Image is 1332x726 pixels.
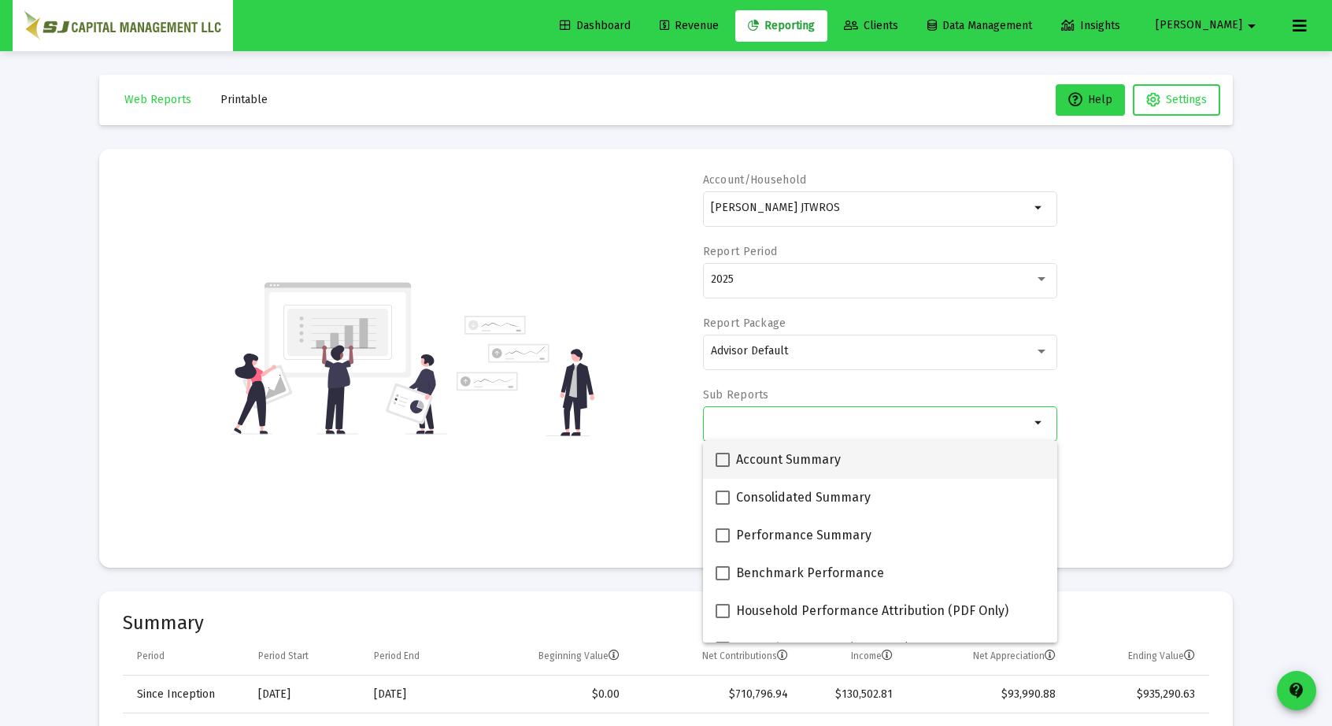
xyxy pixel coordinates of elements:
img: reporting [231,280,447,436]
span: Portfolio Snapshot (PDF Only) [736,639,909,658]
mat-icon: arrow_drop_down [1242,10,1261,42]
span: Dashboard [560,19,631,32]
button: Help [1056,84,1125,116]
span: Account Summary [736,450,841,469]
div: Income [851,650,893,662]
div: Ending Value [1128,650,1195,662]
td: Column Period Start [247,637,363,675]
a: Clients [831,10,911,42]
td: Column Net Contributions [631,637,799,675]
div: [DATE] [374,687,461,702]
td: Column Net Appreciation [904,637,1067,675]
td: $935,290.63 [1067,676,1209,713]
span: Printable [220,93,268,106]
img: Dashboard [24,10,221,42]
span: Insights [1061,19,1120,32]
a: Data Management [915,10,1045,42]
span: Data Management [927,19,1032,32]
span: 2025 [711,272,734,286]
button: Printable [208,84,280,116]
span: Help [1068,93,1112,106]
span: [PERSON_NAME] [1156,19,1242,32]
mat-icon: arrow_drop_down [1030,413,1049,432]
span: Settings [1166,93,1207,106]
label: Account/Household [703,173,807,187]
span: Reporting [748,19,815,32]
mat-card-title: Summary [123,615,1209,631]
div: Period Start [258,650,309,662]
td: Since Inception [123,676,247,713]
td: $93,990.88 [904,676,1067,713]
td: Column Beginning Value [472,637,630,675]
td: $0.00 [472,676,630,713]
span: Revenue [660,19,719,32]
td: Column Ending Value [1067,637,1209,675]
td: Column Income [799,637,904,675]
td: Column Period End [363,637,472,675]
mat-icon: arrow_drop_down [1030,198,1049,217]
input: Search or select an account or household [711,202,1030,214]
button: Web Reports [112,84,204,116]
label: Report Period [703,245,778,258]
a: Reporting [735,10,827,42]
mat-chip-list: Selection [711,413,1030,432]
span: Clients [844,19,898,32]
span: Web Reports [124,93,191,106]
div: [DATE] [258,687,352,702]
div: Beginning Value [538,650,620,662]
a: Insights [1049,10,1133,42]
td: $130,502.81 [799,676,904,713]
button: Settings [1133,84,1220,116]
div: Period [137,650,165,662]
div: Net Appreciation [973,650,1056,662]
label: Sub Reports [703,388,769,402]
button: [PERSON_NAME] [1137,9,1280,41]
a: Dashboard [547,10,643,42]
td: Column Period [123,637,247,675]
span: Household Performance Attribution (PDF Only) [736,602,1008,620]
td: $710,796.94 [631,676,799,713]
span: Consolidated Summary [736,488,871,507]
img: reporting-alt [457,316,594,436]
span: Performance Summary [736,526,871,545]
mat-icon: contact_support [1287,681,1306,700]
span: Advisor Default [711,344,788,357]
a: Revenue [647,10,731,42]
label: Report Package [703,317,786,330]
div: Net Contributions [702,650,788,662]
span: Benchmark Performance [736,564,884,583]
div: Period End [374,650,420,662]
